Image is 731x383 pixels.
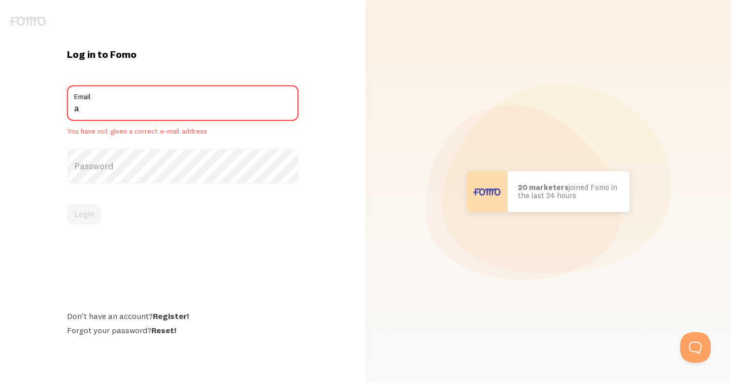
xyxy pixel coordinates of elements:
[467,171,508,212] img: User avatar
[151,325,176,335] a: Reset!
[67,325,298,335] div: Forgot your password?
[680,332,711,363] iframe: Help Scout Beacon - Open
[67,127,298,136] span: You have not given a correct e-mail address
[67,85,298,103] label: Email
[67,311,298,321] div: Don't have an account?
[518,183,619,200] p: joined Fomo in the last 24 hours
[67,148,298,184] label: Password
[9,16,46,26] img: fomo-logo-gray-b99e0e8ada9f9040e2984d0d95b3b12da0074ffd48d1e5cb62ac37fc77b0b268.svg
[153,311,189,321] a: Register!
[518,182,569,192] b: 20 marketers
[67,48,298,61] h1: Log in to Fomo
